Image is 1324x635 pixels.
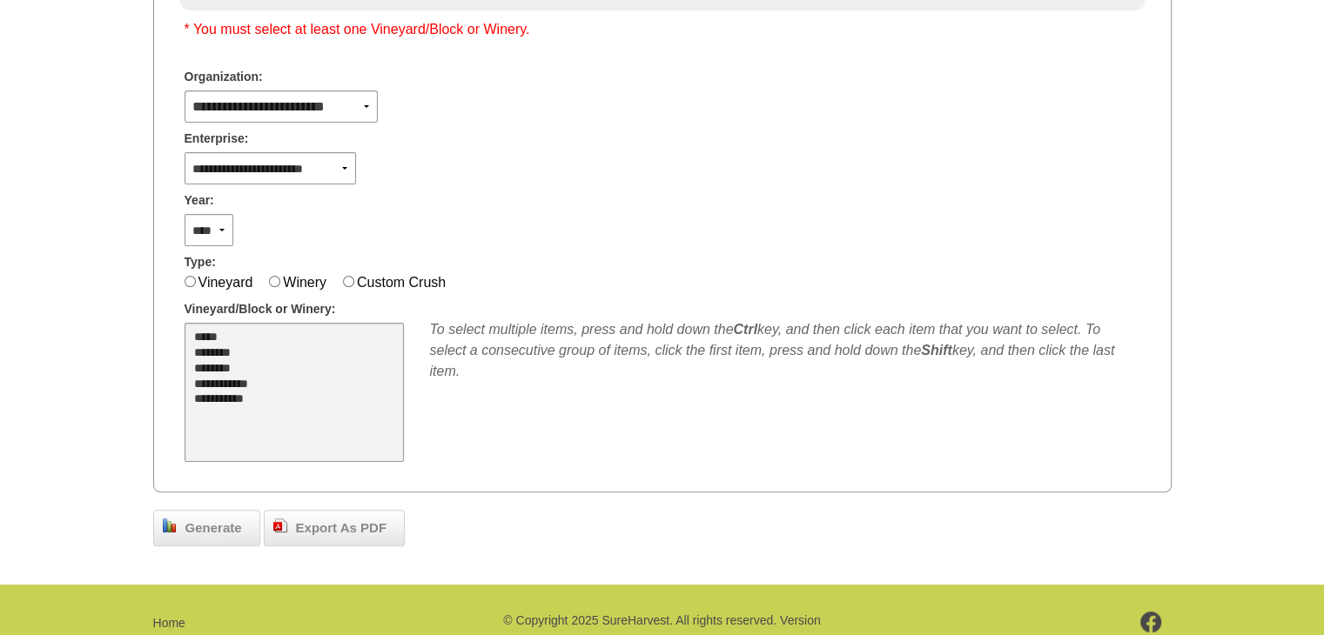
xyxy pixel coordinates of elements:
a: Export As PDF [264,510,405,546]
img: chart_bar.png [163,518,177,532]
label: Vineyard [198,275,253,290]
span: Year: [185,191,214,210]
span: Vineyard/Block or Winery: [185,300,336,318]
a: Home [153,616,185,630]
b: Shift [921,343,952,358]
div: To select multiple items, press and hold down the key, and then click each item that you want to ... [430,319,1140,382]
img: footer-facebook.png [1140,612,1162,632]
span: Type: [185,253,216,271]
span: Organization: [185,68,263,86]
span: Enterprise: [185,130,249,148]
span: Export As PDF [287,518,395,538]
span: Generate [177,518,251,538]
a: Generate [153,510,260,546]
span: * You must select at least one Vineyard/Block or Winery. [185,22,530,37]
b: Ctrl [733,322,757,337]
label: Winery [283,275,326,290]
img: doc_pdf.png [273,518,287,532]
label: Custom Crush [357,275,446,290]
